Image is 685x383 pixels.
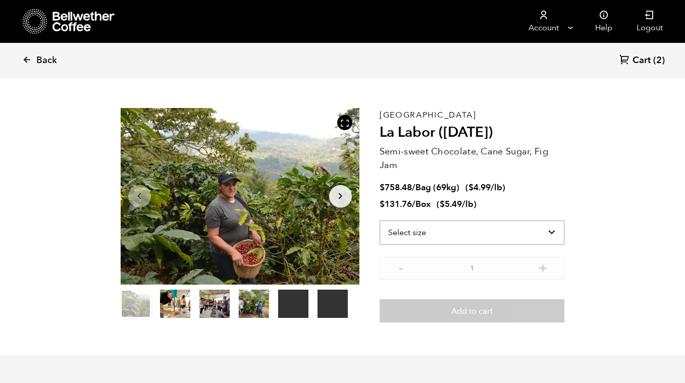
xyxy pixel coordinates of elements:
button: + [537,262,549,272]
button: Add to cart [380,299,565,322]
span: /lb [462,198,473,210]
span: /lb [491,182,502,193]
h2: La Labor ([DATE]) [380,124,565,141]
span: Cart [633,54,651,67]
video: Your browser does not support the video tag. [318,290,348,318]
span: / [412,198,415,210]
span: (2) [653,54,665,67]
span: ( ) [437,198,477,210]
p: Semi-sweet Chocolate, Cane Sugar, Fig Jam [380,145,565,172]
bdi: 5.49 [440,198,462,210]
bdi: 758.48 [380,182,412,193]
bdi: 4.99 [468,182,491,193]
span: $ [380,182,385,193]
span: $ [468,182,473,193]
bdi: 131.76 [380,198,412,210]
span: $ [380,198,385,210]
a: Cart (2) [619,54,665,68]
span: ( ) [465,182,505,193]
span: Box [415,198,431,210]
span: Back [36,54,57,67]
video: Your browser does not support the video tag. [278,290,308,318]
span: Bag (69kg) [415,182,459,193]
span: $ [440,198,445,210]
button: - [395,262,407,272]
span: / [412,182,415,193]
